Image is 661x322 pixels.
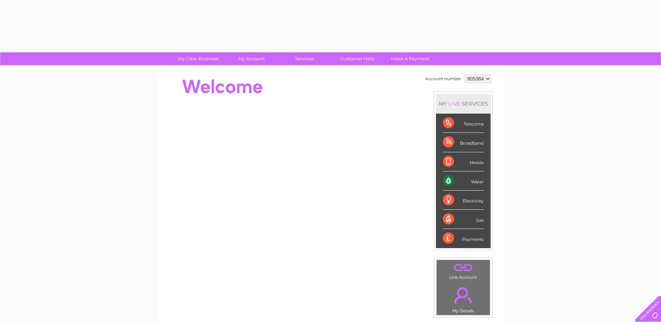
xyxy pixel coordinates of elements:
[438,283,488,307] a: .
[276,52,333,65] a: Services
[329,52,386,65] a: Customer Help
[443,191,484,210] div: Electricity
[443,210,484,229] div: Gas
[423,73,463,85] td: Account number
[443,133,484,152] div: Broadband
[170,52,227,65] a: My Clear Business
[443,229,484,248] div: Payments
[223,52,280,65] a: My Account
[436,94,491,114] div: MY SERVICES
[436,281,490,315] td: My Details
[443,114,484,133] div: Telecoms
[436,260,490,282] td: Link Account
[447,100,462,107] div: LIVE
[382,52,439,65] a: Make A Payment
[438,262,488,274] a: .
[443,171,484,191] div: Water
[443,152,484,171] div: Mobile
